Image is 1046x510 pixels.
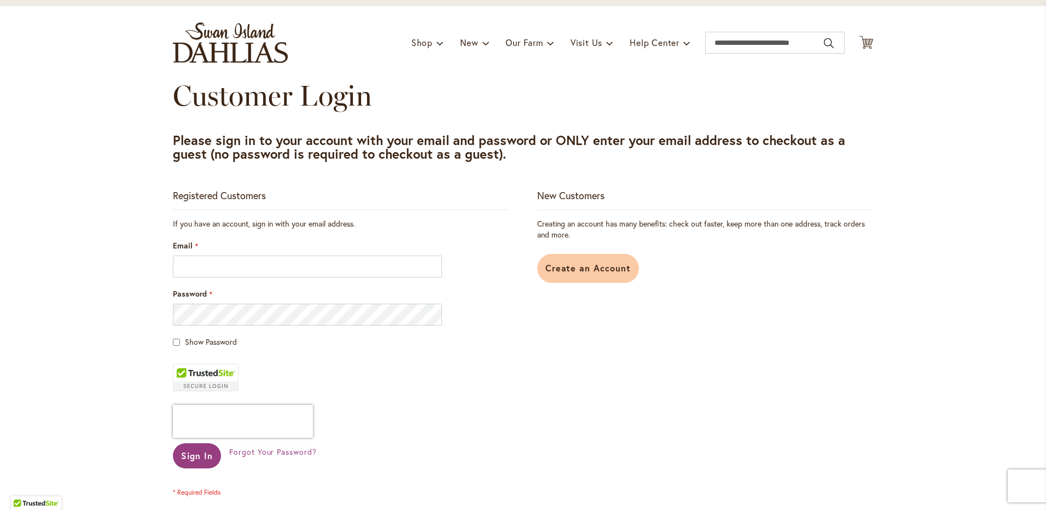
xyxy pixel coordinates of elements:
[545,262,631,274] span: Create an Account
[173,240,193,251] span: Email
[185,337,237,347] span: Show Password
[173,443,221,468] button: Sign In
[537,218,873,240] p: Creating an account has many benefits: check out faster, keep more than one address, track orders...
[8,471,39,502] iframe: Launch Accessibility Center
[173,218,509,229] div: If you have an account, sign in with your email address.
[173,405,313,438] iframe: reCAPTCHA
[460,37,478,48] span: New
[173,131,845,163] strong: Please sign in to your account with your email and password or ONLY enter your email address to c...
[630,37,679,48] span: Help Center
[173,288,207,299] span: Password
[181,450,213,461] span: Sign In
[505,37,543,48] span: Our Farm
[229,447,317,457] a: Forgot Your Password?
[537,254,640,283] a: Create an Account
[173,189,266,202] strong: Registered Customers
[173,78,372,113] span: Customer Login
[571,37,602,48] span: Visit Us
[173,364,239,391] div: TrustedSite Certified
[173,22,288,63] a: store logo
[411,37,433,48] span: Shop
[537,189,605,202] strong: New Customers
